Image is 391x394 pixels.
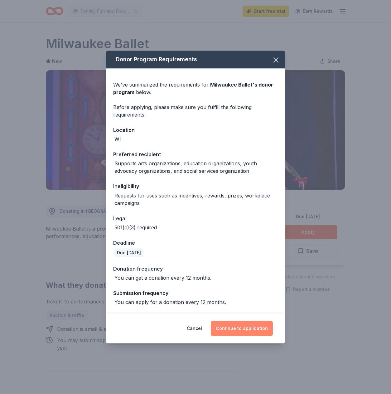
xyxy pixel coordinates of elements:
div: Location [113,126,278,134]
div: Deadline [113,239,278,247]
div: Submission frequency [113,289,278,297]
div: Supports arts organizations, education organizations, youth advocacy organizations, and social se... [114,160,278,175]
div: WI [114,135,121,143]
div: Legal [113,214,278,222]
div: 501(c)(3) required [114,224,157,231]
button: Cancel [187,321,202,336]
button: Continue to application [211,321,273,336]
div: Donor Program Requirements [106,51,285,68]
div: Donation frequency [113,265,278,273]
div: Due [DATE] [114,248,143,257]
div: Requests for uses such as incentives, rewards, prizes, workplace campaigns [114,192,278,207]
div: Ineligibility [113,182,278,190]
div: Preferred recipient [113,150,278,158]
div: We've summarized the requirements for below. [113,81,278,96]
div: You can apply for a donation every 12 months. [114,298,226,306]
div: Before applying, please make sure you fulfill the following requirements: [113,103,278,118]
div: You can get a donation every 12 months. [114,274,211,282]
